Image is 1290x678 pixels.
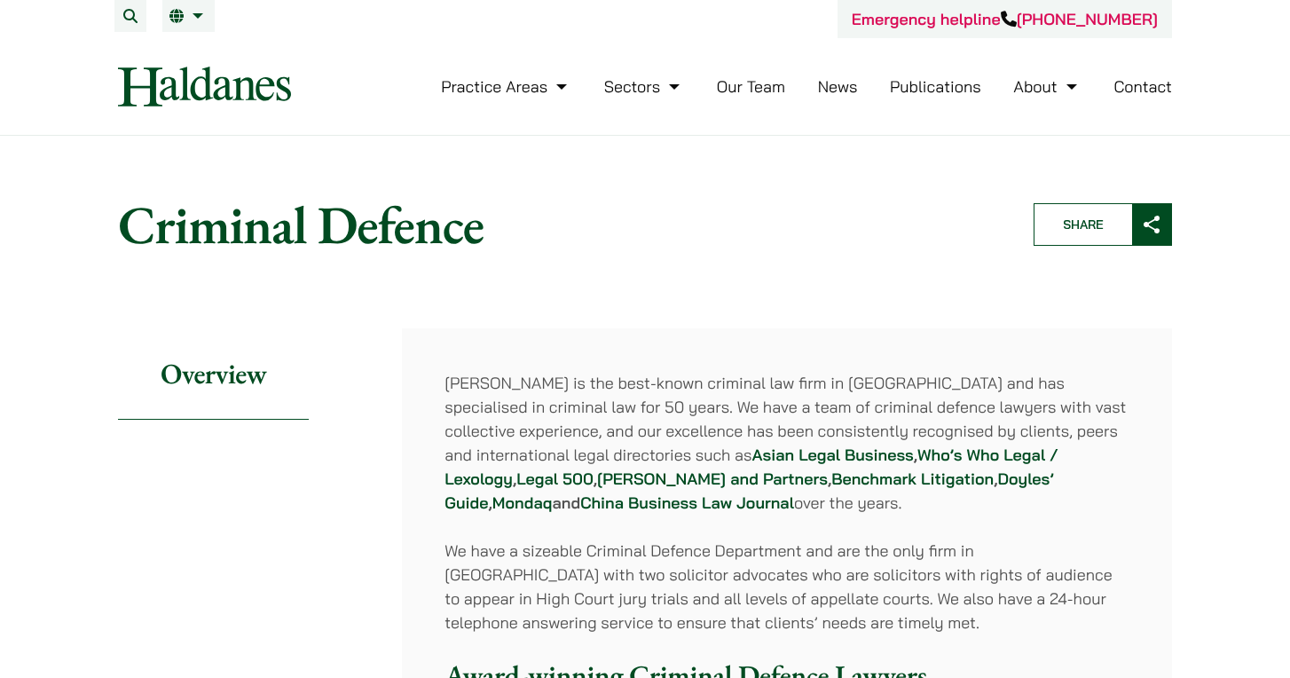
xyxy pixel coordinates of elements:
a: China Business Law Journal [580,493,794,513]
a: Who’s Who Legal / Lexology [444,445,1058,489]
strong: , [489,493,492,513]
p: We have a sizeable Criminal Defence Department and are the only firm in [GEOGRAPHIC_DATA] with tw... [444,539,1129,635]
strong: , [914,445,917,465]
a: Practice Areas [441,76,571,97]
strong: , [513,469,516,489]
span: Share [1034,204,1132,245]
h2: Overview [118,328,309,420]
h1: Criminal Defence [118,193,1003,256]
a: News [818,76,858,97]
a: Our Team [717,76,785,97]
img: Logo of Haldanes [118,67,291,106]
a: [PERSON_NAME] and Partners [597,469,828,489]
a: Doyles’ Guide [444,469,1054,513]
a: Benchmark Litigation [831,469,994,489]
a: Mondaq [492,493,553,513]
a: About [1013,76,1081,97]
strong: , , [828,469,998,489]
strong: , [594,469,597,489]
p: [PERSON_NAME] is the best-known criminal law firm in [GEOGRAPHIC_DATA] and has specialised in cri... [444,371,1129,515]
a: Asian Legal Business [751,445,913,465]
button: Share [1034,203,1172,246]
a: Publications [890,76,981,97]
a: Contact [1113,76,1172,97]
a: Emergency helpline[PHONE_NUMBER] [852,9,1158,29]
a: EN [169,9,208,23]
a: Legal 500 [516,469,593,489]
a: Sectors [604,76,684,97]
strong: and [552,493,580,513]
